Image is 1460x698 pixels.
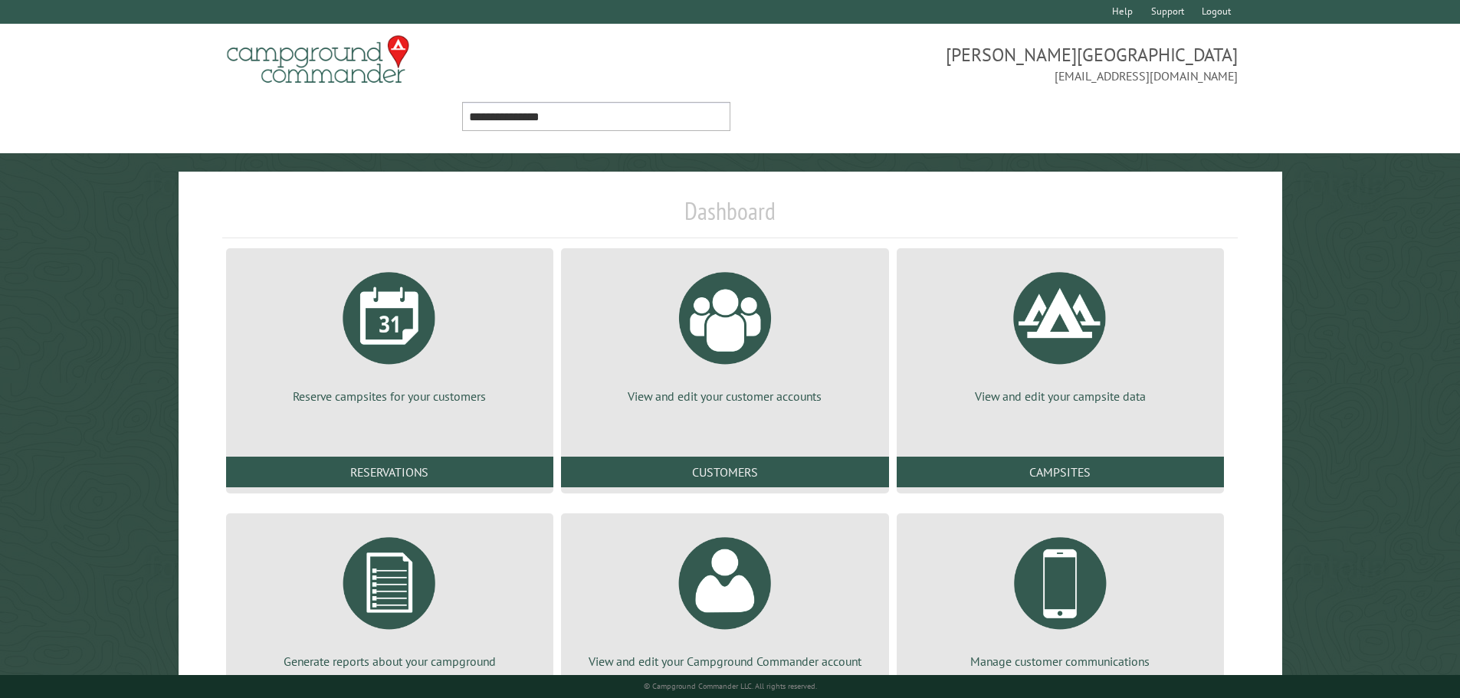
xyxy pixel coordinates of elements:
span: [PERSON_NAME][GEOGRAPHIC_DATA] [EMAIL_ADDRESS][DOMAIN_NAME] [730,42,1239,85]
p: View and edit your campsite data [915,388,1206,405]
a: View and edit your campsite data [915,261,1206,405]
p: Manage customer communications [915,653,1206,670]
a: Campsites [897,457,1224,487]
a: Generate reports about your campground [244,526,535,670]
p: View and edit your customer accounts [579,388,870,405]
p: Generate reports about your campground [244,653,535,670]
small: © Campground Commander LLC. All rights reserved. [644,681,817,691]
a: Reserve campsites for your customers [244,261,535,405]
a: Reservations [226,457,553,487]
h1: Dashboard [222,196,1239,238]
p: View and edit your Campground Commander account [579,653,870,670]
a: Customers [561,457,888,487]
p: Reserve campsites for your customers [244,388,535,405]
a: View and edit your customer accounts [579,261,870,405]
img: Campground Commander [222,30,414,90]
a: View and edit your Campground Commander account [579,526,870,670]
a: Manage customer communications [915,526,1206,670]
